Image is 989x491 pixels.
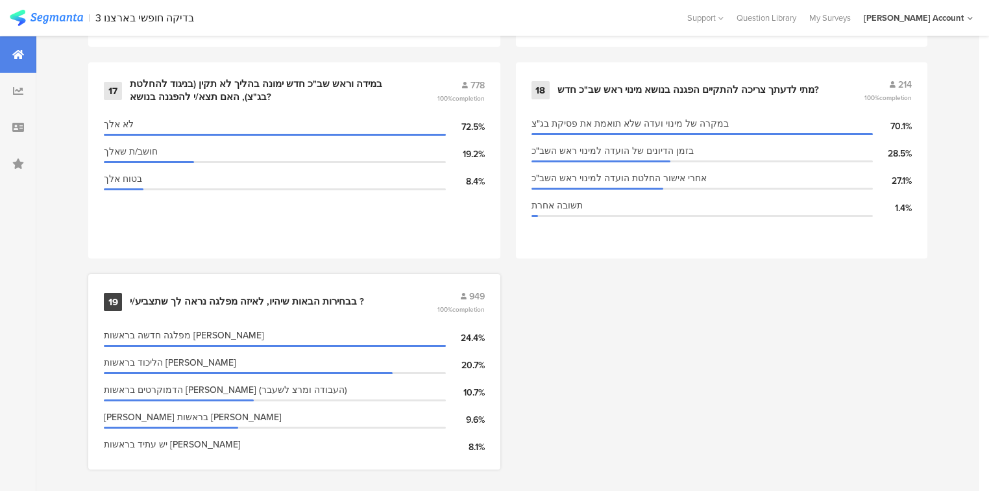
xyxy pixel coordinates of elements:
span: completion [452,94,485,103]
span: יש עתיד בראשות [PERSON_NAME] [104,438,241,451]
div: 24.4% [446,331,485,345]
div: 18 [531,81,550,99]
div: 3 בדיקה חופשי בארצנו [95,12,194,24]
div: 19 [104,293,122,311]
span: הליכוד בראשות [PERSON_NAME] [104,356,236,370]
div: מתי לדעתך צריכה להתקיים הפגנה בנושא מינוי ראש שב"כ חדש? [557,84,819,97]
span: 100% [864,93,912,103]
div: 8.1% [446,440,485,454]
span: 214 [898,78,912,92]
span: מפלגה חדשה בראשות [PERSON_NAME] [104,329,264,342]
div: [PERSON_NAME] Account [864,12,964,24]
span: [PERSON_NAME] בראשות [PERSON_NAME] [104,410,282,424]
img: segmanta logo [10,10,83,26]
div: 72.5% [446,120,485,134]
span: completion [879,93,912,103]
span: 100% [437,305,485,314]
a: Question Library [730,12,803,24]
span: 100% [437,94,485,103]
div: 8.4% [446,175,485,188]
span: 778 [470,79,485,92]
div: במידה וראש שב"כ חדש ימונה בהליך לא תקין (בניגוד להחלטת בג"צ), האם תצא/י להפגנה בנושא? [130,78,406,103]
div: 19.2% [446,147,485,161]
span: תשובה אחרת [531,199,583,212]
span: הדמוקרטים בראשות [PERSON_NAME] (העבודה ומרצ לשעבר) [104,383,347,397]
div: 70.1% [873,120,912,133]
div: | [88,10,90,25]
div: 27.1% [873,174,912,188]
div: 10.7% [446,386,485,399]
span: completion [452,305,485,314]
span: במקרה של מינוי ועדה שלא תואמת את פסיקת בג"צ [531,117,729,131]
span: בטוח אלך [104,172,142,186]
a: My Surveys [803,12,857,24]
span: לא אלך [104,118,134,131]
div: 17 [104,82,122,100]
span: 949 [469,290,485,303]
div: 20.7% [446,359,485,372]
div: בבחירות הבאות שיהיו, לאיזה מפלגה נראה לך שתצביע/י ? [130,296,364,308]
div: 1.4% [873,201,912,215]
span: אחרי אישור החלטת הועדה למינוי ראש השב"כ [531,171,707,185]
span: חושב/ת שאלך [104,145,158,158]
div: 28.5% [873,147,912,160]
div: Support [687,8,724,28]
div: 9.6% [446,413,485,427]
span: בזמן הדיונים של הועדה למינוי ראש השב"כ [531,144,694,158]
